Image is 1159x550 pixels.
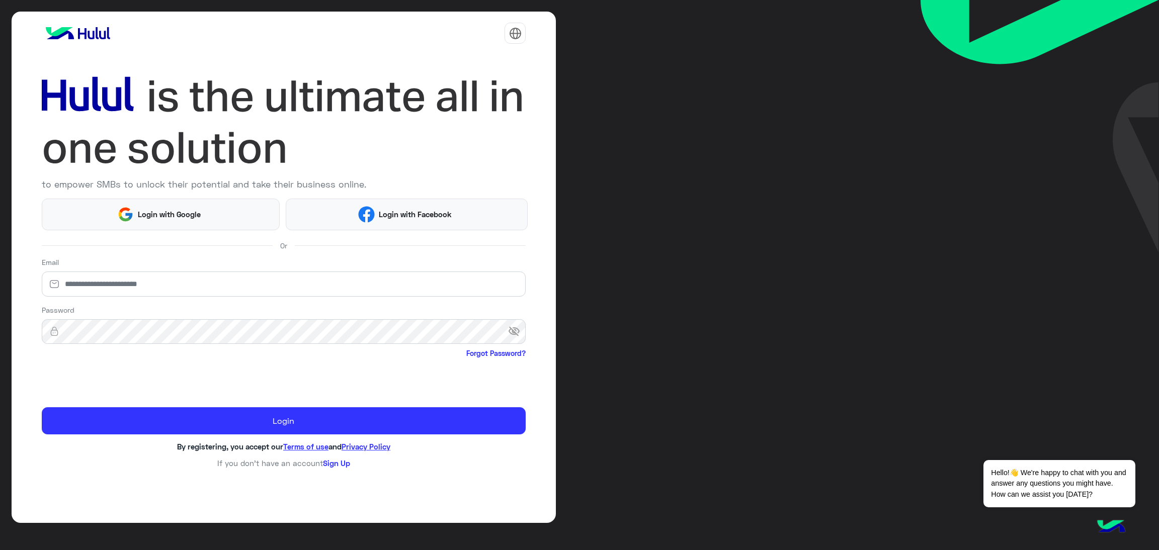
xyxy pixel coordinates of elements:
label: Email [42,257,59,267]
p: to empower SMBs to unlock their potential and take their business online. [42,177,526,191]
img: tab [509,27,522,40]
span: and [328,442,342,451]
button: Login [42,407,526,434]
span: visibility_off [508,323,526,341]
img: email [42,279,67,289]
img: hululLoginTitle_EN.svg [42,70,526,174]
img: logo [42,23,114,43]
a: Forgot Password? [466,348,526,358]
a: Privacy Policy [342,442,390,451]
button: Login with Google [42,199,280,230]
img: Google [117,206,134,223]
span: By registering, you accept our [177,442,283,451]
iframe: reCAPTCHA [42,360,195,400]
span: Or [280,240,287,251]
img: hulul-logo.png [1094,510,1129,545]
a: Terms of use [283,442,328,451]
a: Sign Up [323,459,350,468]
span: Hello!👋 We're happy to chat with you and answer any questions you might have. How can we assist y... [983,460,1135,507]
span: Login with Google [134,209,204,220]
span: Login with Facebook [375,209,455,220]
button: Login with Facebook [286,199,528,230]
label: Password [42,305,74,315]
img: Facebook [358,206,375,223]
img: lock [42,326,67,336]
h6: If you don’t have an account [42,459,526,468]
